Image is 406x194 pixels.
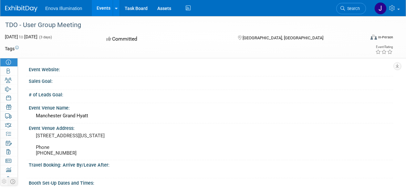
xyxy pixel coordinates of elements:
[5,5,37,12] img: ExhibitDay
[34,111,388,121] div: Manchester Grand Hyatt
[38,35,52,39] span: (3 days)
[375,45,393,49] div: Event Rating
[29,160,393,168] div: Travel Booking: Arrive By/Leave After:
[29,65,393,73] div: Event Website:
[8,177,18,186] td: Toggle Event Tabs
[5,34,37,39] span: [DATE] [DATE]
[374,2,387,15] img: JeffM Metcalf
[5,45,19,52] td: Tags
[243,35,323,40] span: [GEOGRAPHIC_DATA], [GEOGRAPHIC_DATA]
[36,133,173,156] pre: [STREET_ADDRESS][US_STATE] Phone [PHONE_NUMBER]
[370,34,377,40] img: Format-Inperson.png
[337,34,393,43] div: Event Format
[29,103,393,111] div: Event Venue Name:
[45,6,82,11] span: Enova Illumination
[29,123,393,131] div: Event Venue Address:
[378,35,393,40] div: In-Person
[18,34,24,39] span: to
[104,34,227,45] div: Committed
[29,76,393,84] div: Sales Goal:
[0,177,8,186] td: Personalize Event Tab Strip
[336,3,366,14] a: Search
[3,19,360,31] div: TDO - User Group Meeting
[29,90,393,98] div: # of Leads Goal:
[29,178,393,186] div: Booth Set-Up Dates and Times:
[345,6,360,11] span: Search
